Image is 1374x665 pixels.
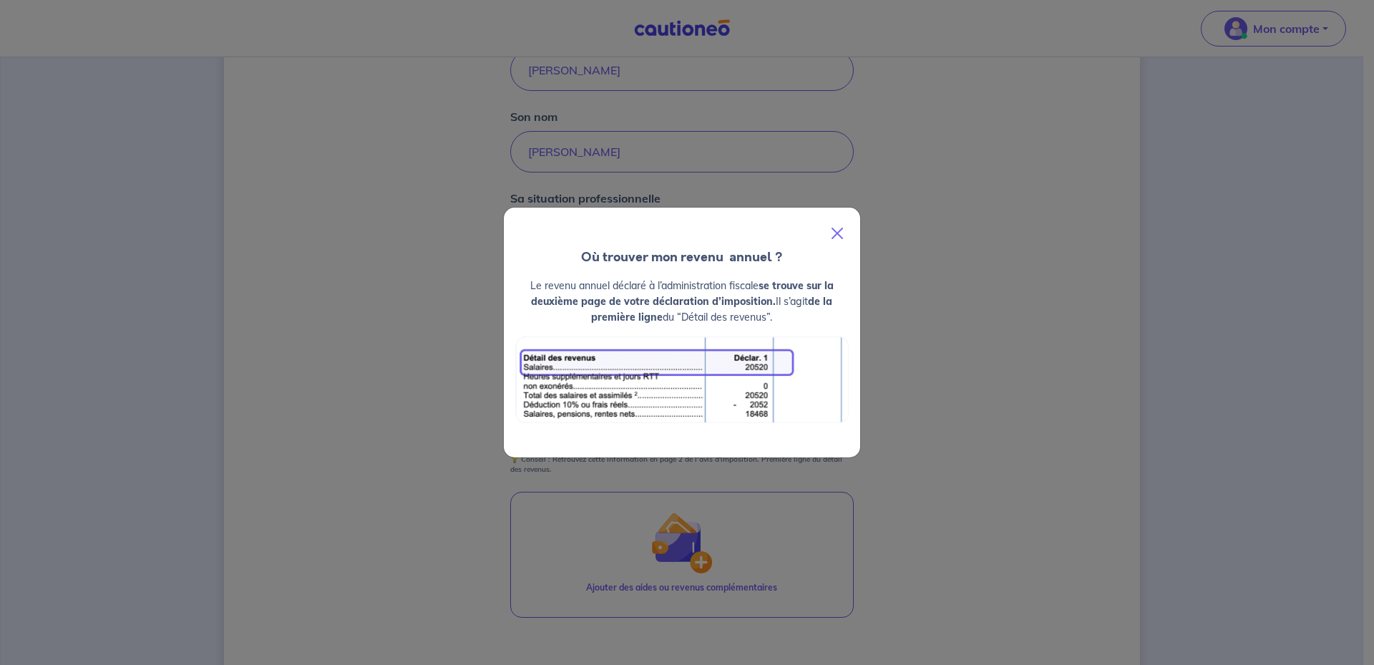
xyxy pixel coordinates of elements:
[591,295,832,324] strong: de la première ligne
[531,279,834,308] strong: se trouve sur la deuxième page de votre déclaration d’imposition.
[504,248,860,266] h4: Où trouver mon revenu annuel ?
[515,336,849,423] img: exemple_revenu.png
[515,278,849,325] p: Le revenu annuel déclaré à l’administration fiscale Il s’agit du “Détail des revenus”.
[820,213,854,253] button: Close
